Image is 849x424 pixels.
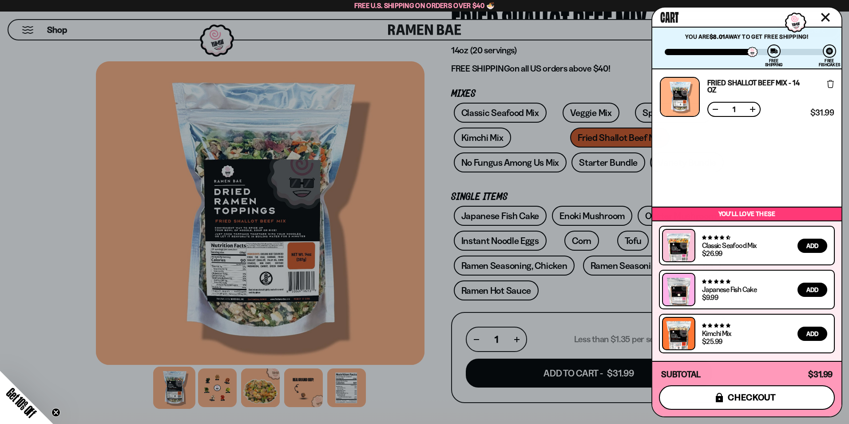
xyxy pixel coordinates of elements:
[702,294,718,301] div: $9.99
[797,327,827,341] button: Add
[707,79,807,93] a: Fried Shallot Beef Mix - 14 OZ
[808,369,833,380] span: $31.99
[702,285,757,294] a: Japanese Fish Cake
[659,385,835,410] button: checkout
[660,7,678,25] span: Cart
[806,287,818,293] span: Add
[702,241,757,250] a: Classic Seafood Mix
[702,250,722,257] div: $26.99
[665,33,829,40] p: You are away to get Free Shipping!
[765,59,782,67] div: Free Shipping
[806,243,818,249] span: Add
[810,109,834,117] span: $31.99
[819,11,832,24] button: Close cart
[702,338,722,345] div: $25.99
[710,33,725,40] strong: $8.01
[797,239,827,253] button: Add
[806,331,818,337] span: Add
[702,329,731,338] a: Kimchi Mix
[655,210,839,218] p: You’ll love these
[702,323,730,328] span: 4.76 stars
[4,385,39,420] span: Get 10% Off
[819,59,841,67] div: Free Fishcakes
[728,392,776,402] span: checkout
[661,370,701,379] h4: Subtotal
[702,235,730,240] span: 4.68 stars
[727,106,741,113] span: 1
[52,408,60,417] button: Close teaser
[702,279,730,284] span: 4.76 stars
[797,283,827,297] button: Add
[354,1,495,10] span: Free U.S. Shipping on Orders over $40 🍜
